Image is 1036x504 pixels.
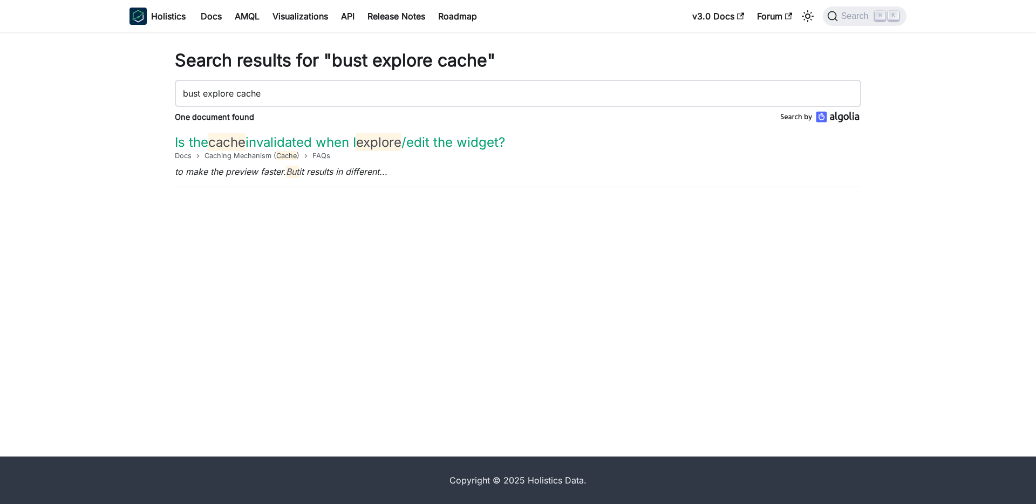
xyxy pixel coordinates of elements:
kbd: ⌘ [875,11,885,21]
li: Docs [175,151,205,161]
span: cache [208,133,246,151]
p: to make the preview faster. it results in different... [175,165,861,178]
a: API [335,8,361,25]
span: But [286,166,299,178]
b: Holistics [151,10,186,23]
a: AMQL [228,8,266,25]
div: One document found [162,111,637,126]
a: Visualizations [266,8,335,25]
li: FAQs​ [312,151,330,161]
button: Search (Command+K) [823,6,906,26]
a: Release Notes [361,8,432,25]
span: Search [838,11,875,21]
h1: Search results for "bust explore cache" [175,50,861,71]
a: v3.0 Docs [686,8,751,25]
img: Holistics [129,8,147,25]
span: Cache [276,151,297,160]
button: Switch between dark and light mode (currently light mode) [799,8,816,25]
a: Is thecacheinvalidated when Iexplore/edit the widget?​ [175,133,505,151]
nav: breadcrumbs [175,151,861,161]
input: Search [175,80,861,107]
a: Roadmap [432,8,483,25]
a: HolisticsHolistics [129,8,186,25]
kbd: K [888,11,899,21]
a: Docs [194,8,228,25]
a: Forum [751,8,799,25]
span: explore [356,133,401,151]
div: Copyright © 2025 Holistics Data. [175,474,861,487]
a: Search by Algolia [780,114,861,125]
li: Caching Mechanism ( ) [205,151,312,161]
